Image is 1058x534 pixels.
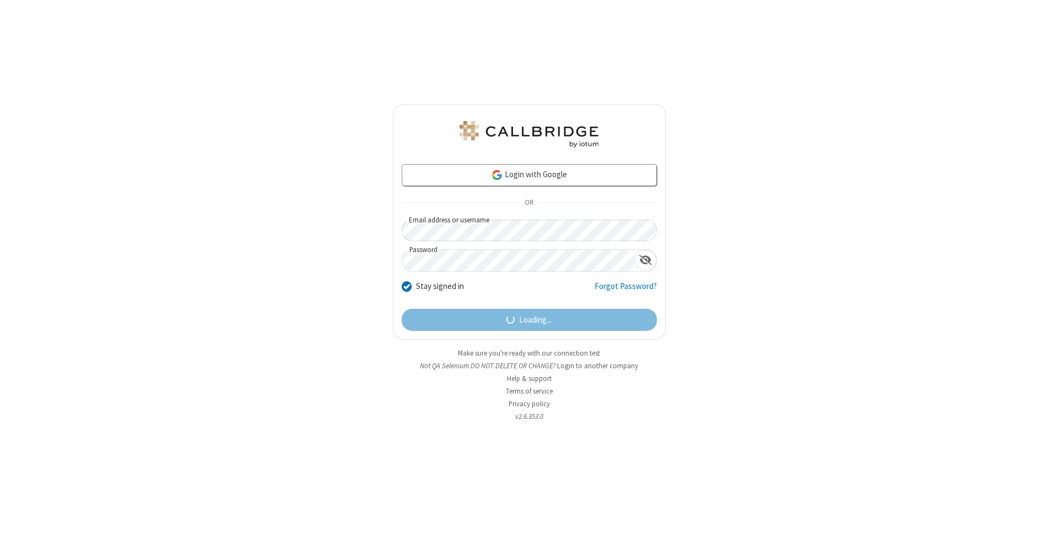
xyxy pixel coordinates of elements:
span: OR [520,195,538,211]
img: QA Selenium DO NOT DELETE OR CHANGE [457,121,601,148]
li: v2.6.353.0 [393,411,666,422]
button: Login to another company [557,361,638,371]
input: Email address or username [402,220,657,241]
a: Terms of service [506,386,553,396]
a: Login with Google [402,164,657,186]
li: Not QA Selenium DO NOT DELETE OR CHANGE? [393,361,666,371]
button: Loading... [402,309,657,331]
img: google-icon.png [491,169,503,181]
label: Stay signed in [416,280,464,293]
a: Help & support [507,374,552,383]
span: Loading... [519,314,552,326]
div: Show password [635,250,656,270]
a: Forgot Password? [595,280,657,301]
input: Password [402,250,635,271]
a: Make sure you're ready with our connection test [458,348,600,358]
a: Privacy policy [509,399,550,408]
